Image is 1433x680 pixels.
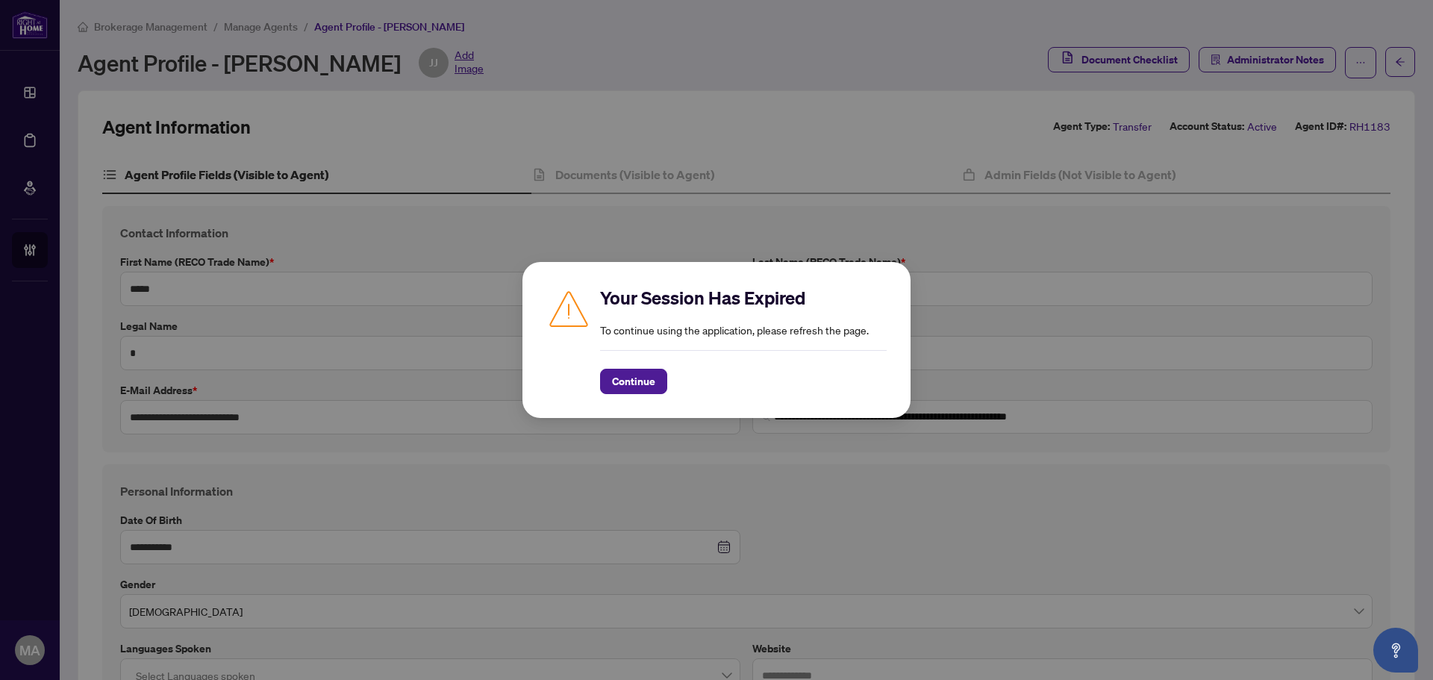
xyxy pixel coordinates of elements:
div: To continue using the application, please refresh the page. [600,286,887,394]
h2: Your Session Has Expired [600,286,887,310]
span: Continue [612,369,655,393]
button: Continue [600,369,667,394]
button: Open asap [1373,628,1418,673]
img: Caution icon [546,286,591,331]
